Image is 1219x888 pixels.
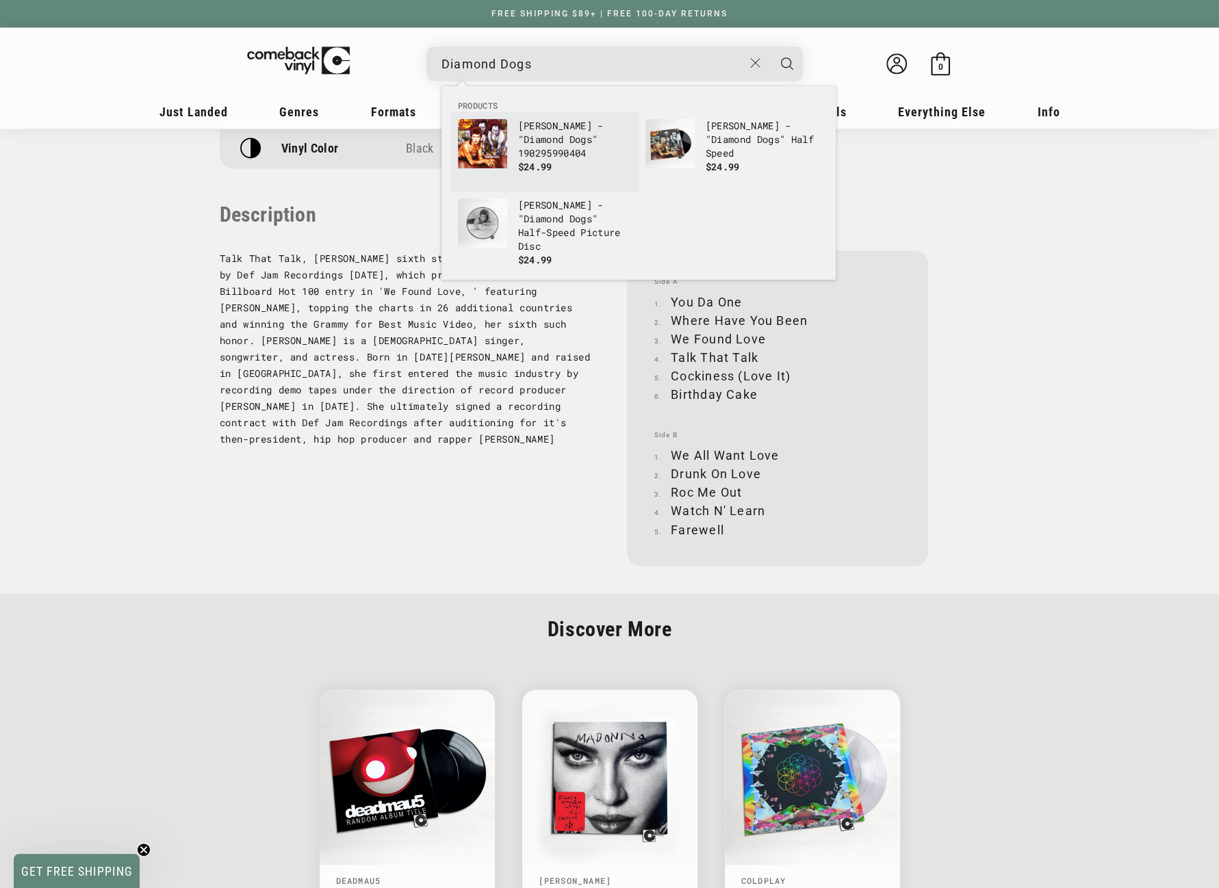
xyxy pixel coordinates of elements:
p: [PERSON_NAME] - " " 190295990404 [518,119,632,160]
li: Cockiness (Love It) [654,367,901,385]
span: Side B [654,431,901,439]
p: Vinyl Color [281,141,339,155]
a: David Bowie - "Diamond Dogs" Half Speed [PERSON_NAME] - "Diamond Dogs" Half Speed $24.99 [645,119,819,185]
b: Diamond [524,212,563,225]
button: Close [743,48,768,78]
li: Where Have You Been [654,311,901,330]
img: David Bowie - "Diamond Dogs" 190295990404 [458,119,507,168]
div: GET FREE SHIPPINGClose teaser [14,854,140,888]
li: products: David Bowie - "Diamond Dogs" 190295990404 [451,112,639,192]
span: Genres [279,105,319,119]
li: We Found Love [654,330,901,348]
b: Dogs [569,212,591,225]
span: $24.99 [518,160,552,173]
a: FREE SHIPPING $89+ | FREE 100-DAY RETURNS [478,9,741,18]
span: Everything Else [898,105,986,119]
img: David Bowie - "Diamond Dogs" Half Speed [645,119,695,168]
input: When autocomplete results are available use up and down arrows to review and enter to select [441,50,743,78]
span: Formats [371,105,416,119]
span: Black [406,141,433,155]
button: Search [770,47,804,81]
li: Drunk On Love [654,465,901,483]
a: David Bowie - "Diamond Dogs" 190295990404 [PERSON_NAME] - "Diamond Dogs" 190295990404 $24.99 [458,119,632,185]
div: Products [441,86,836,280]
p: [PERSON_NAME] - " " Half-Speed Picture Disc [518,198,632,253]
span: Info [1038,105,1060,119]
li: products: David Bowie - "Diamond Dogs" Half-Speed Picture Disc [451,192,639,274]
b: Dogs [569,133,591,146]
span: Side A [654,278,901,286]
span: Just Landed [159,105,228,119]
li: You Da One [654,293,901,311]
li: We All Want Love [654,446,901,465]
li: Watch N' Learn [654,501,901,520]
b: Diamond [524,133,563,146]
li: Farewell [654,520,901,538]
li: products: David Bowie - "Diamond Dogs" Half Speed [639,112,826,192]
span: $24.99 [706,160,740,173]
p: [PERSON_NAME] - " " Half Speed [706,119,819,160]
b: Dogs [756,133,779,146]
span: GET FREE SHIPPING [21,864,133,878]
li: Roc Me Out [654,483,901,501]
p: Description [220,203,593,226]
img: David Bowie - "Diamond Dogs" Half-Speed Picture Disc [458,198,507,248]
a: Coldplay [741,874,786,885]
a: David Bowie - "Diamond Dogs" Half-Speed Picture Disc [PERSON_NAME] - "Diamond Dogs" Half-Speed Pi... [458,198,632,267]
span: $24.99 [518,253,552,266]
li: Talk That Talk [654,348,901,367]
button: Close teaser [137,843,151,857]
li: Birthday Cake [654,385,901,404]
span: 0 [938,62,942,72]
span: Talk That Talk, [PERSON_NAME] sixth studio album, was released by Def Jam Recordings [DATE], whic... [220,252,591,445]
div: Search [426,47,803,81]
li: Products [451,100,826,112]
a: [PERSON_NAME] [539,874,612,885]
a: Deadmau5 [336,874,381,885]
b: Diamond [711,133,751,146]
